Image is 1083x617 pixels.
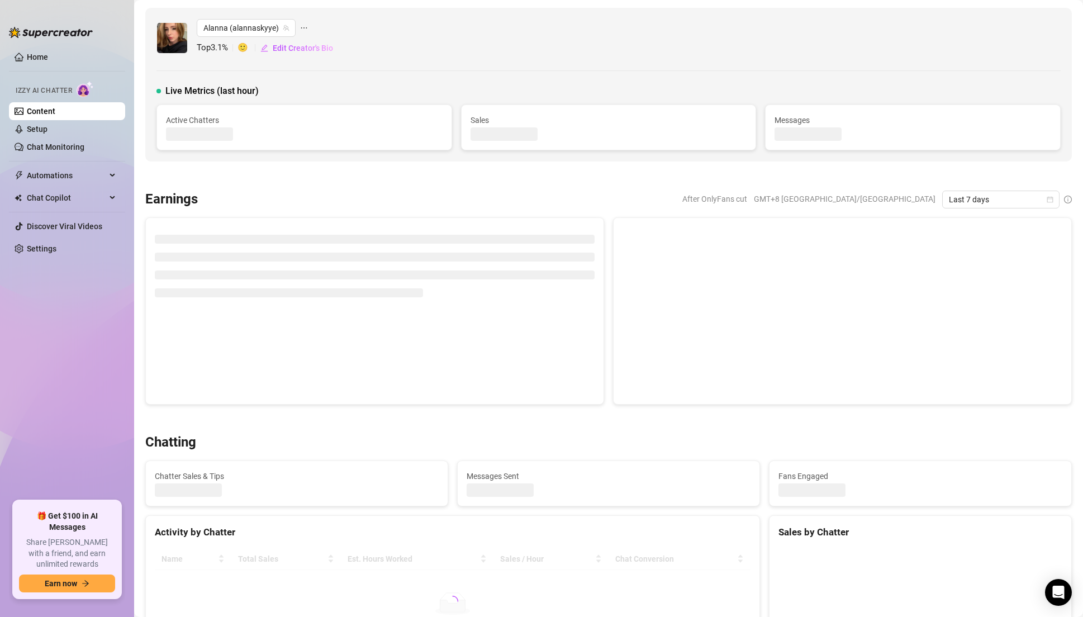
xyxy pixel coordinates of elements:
[467,470,750,482] span: Messages Sent
[145,434,196,452] h3: Chatting
[157,23,187,53] img: Alanna (@alannaskyye)
[949,191,1053,208] span: Last 7 days
[754,191,935,207] span: GMT+8 [GEOGRAPHIC_DATA]/[GEOGRAPHIC_DATA]
[166,114,443,126] span: Active Chatters
[27,107,55,116] a: Content
[260,44,268,52] span: edit
[27,244,56,253] a: Settings
[45,579,77,588] span: Earn now
[778,470,1062,482] span: Fans Engaged
[775,114,1051,126] span: Messages
[27,189,106,207] span: Chat Copilot
[27,167,106,184] span: Automations
[300,19,308,37] span: ellipsis
[27,125,47,134] a: Setup
[778,525,1062,540] div: Sales by Chatter
[445,594,459,608] span: loading
[155,525,750,540] div: Activity by Chatter
[165,84,259,98] span: Live Metrics (last hour)
[260,39,334,57] button: Edit Creator's Bio
[27,53,48,61] a: Home
[77,81,94,97] img: AI Chatter
[682,191,747,207] span: After OnlyFans cut
[155,470,439,482] span: Chatter Sales & Tips
[197,41,237,55] span: Top 3.1 %
[1045,579,1072,606] div: Open Intercom Messenger
[27,222,102,231] a: Discover Viral Videos
[19,511,115,533] span: 🎁 Get $100 in AI Messages
[82,580,89,587] span: arrow-right
[237,41,260,55] span: 🙂
[19,575,115,592] button: Earn nowarrow-right
[1064,196,1072,203] span: info-circle
[1047,196,1053,203] span: calendar
[9,27,93,38] img: logo-BBDzfeDw.svg
[15,194,22,202] img: Chat Copilot
[203,20,289,36] span: Alanna (alannaskyye)
[15,171,23,180] span: thunderbolt
[16,86,72,96] span: Izzy AI Chatter
[27,143,84,151] a: Chat Monitoring
[19,537,115,570] span: Share [PERSON_NAME] with a friend, and earn unlimited rewards
[273,44,333,53] span: Edit Creator's Bio
[471,114,747,126] span: Sales
[145,191,198,208] h3: Earnings
[283,25,289,31] span: team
